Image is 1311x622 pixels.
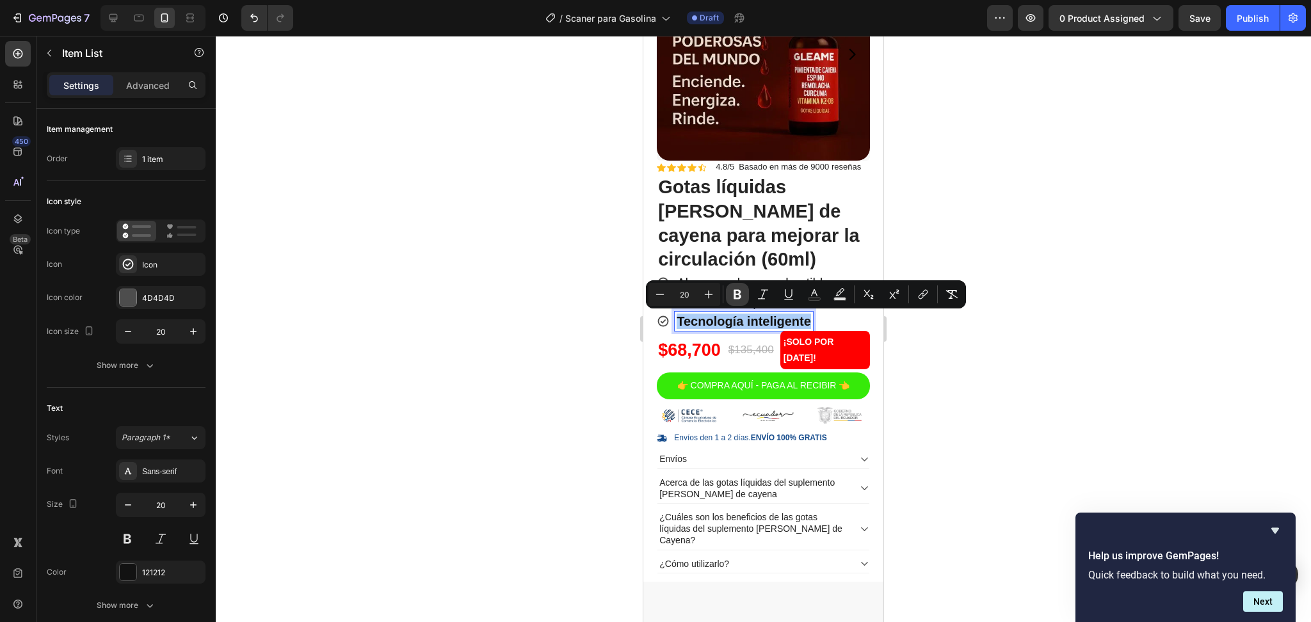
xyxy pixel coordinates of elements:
[12,136,31,147] div: 450
[47,323,97,340] div: Icon size
[47,124,113,135] div: Item management
[559,12,563,25] span: /
[643,36,883,622] iframe: Design area
[126,79,170,92] p: Advanced
[5,5,95,31] button: 7
[116,426,205,449] button: Paragraph 1*
[142,154,202,165] div: 1 item
[47,259,62,270] div: Icon
[47,566,67,578] div: Color
[47,403,63,414] div: Text
[47,354,205,377] button: Show more
[84,10,90,26] p: 7
[47,496,81,513] div: Size
[47,196,81,207] div: Icon style
[47,594,205,617] button: Show more
[241,5,293,31] div: Undo/Redo
[1243,591,1283,612] button: Next question
[122,432,170,443] span: Paragraph 1*
[97,599,156,612] div: Show more
[646,280,966,308] div: Editor contextual toolbar
[47,153,68,164] div: Order
[47,465,63,477] div: Font
[97,359,156,372] div: Show more
[565,12,656,25] span: Scaner para Gasolina
[47,432,69,443] div: Styles
[1178,5,1221,31] button: Save
[1049,5,1173,31] button: 0 product assigned
[1226,5,1280,31] button: Publish
[142,259,202,271] div: Icon
[700,12,719,24] span: Draft
[1088,548,1283,564] h2: Help us improve GemPages!
[10,234,31,244] div: Beta
[142,567,202,578] div: 121212
[1267,523,1283,538] button: Hide survey
[47,292,83,303] div: Icon color
[1088,569,1283,581] p: Quick feedback to build what you need.
[142,292,202,304] div: 4D4D4D
[62,45,171,61] p: Item List
[1237,12,1269,25] div: Publish
[1059,12,1145,25] span: 0 product assigned
[142,466,202,477] div: Sans-serif
[63,79,99,92] p: Settings
[1189,13,1210,24] span: Save
[47,225,80,237] div: Icon type
[1088,523,1283,612] div: Help us improve GemPages!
